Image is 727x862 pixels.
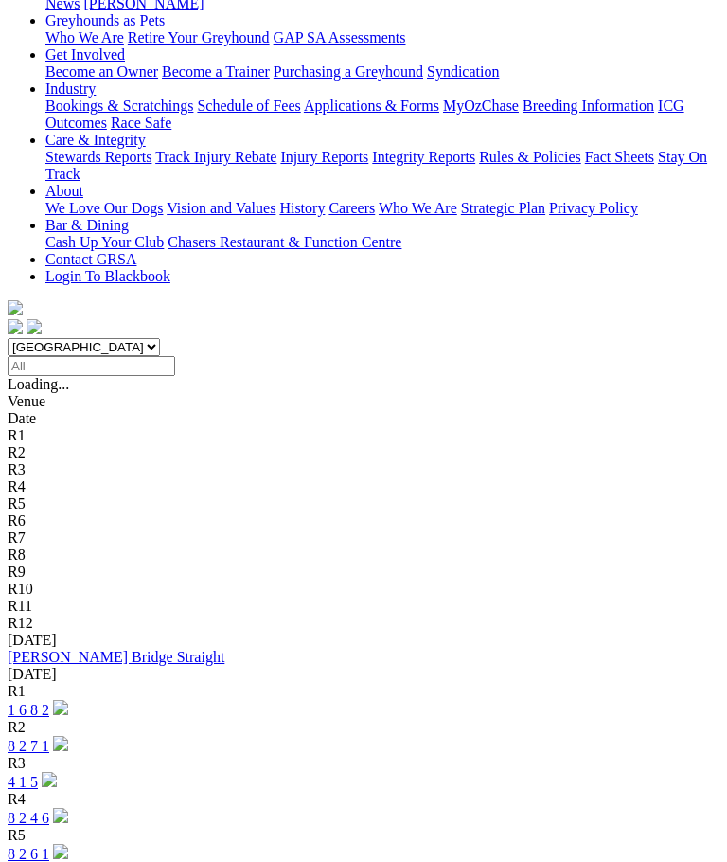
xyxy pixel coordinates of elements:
a: Bookings & Scratchings [45,98,193,114]
div: R1 [8,427,719,444]
a: Careers [328,200,375,216]
a: Track Injury Rebate [155,149,276,165]
a: Become a Trainer [162,63,270,80]
a: GAP SA Assessments [274,29,406,45]
a: Race Safe [111,115,171,131]
img: play-circle.svg [53,844,68,859]
div: R9 [8,564,719,581]
div: R4 [8,478,719,495]
a: Fact Sheets [585,149,654,165]
a: Who We Are [379,200,457,216]
a: About [45,183,83,199]
div: R2 [8,719,719,736]
div: R3 [8,755,719,772]
div: R1 [8,683,719,700]
a: MyOzChase [443,98,519,114]
span: Loading... [8,376,69,392]
a: History [279,200,325,216]
img: play-circle.svg [42,772,57,787]
a: Breeding Information [523,98,654,114]
a: Schedule of Fees [197,98,300,114]
a: We Love Our Dogs [45,200,163,216]
input: Select date [8,356,175,376]
div: Bar & Dining [45,234,719,251]
div: R12 [8,615,719,632]
a: Stay On Track [45,149,707,182]
a: Get Involved [45,46,125,63]
a: Contact GRSA [45,251,136,267]
img: play-circle.svg [53,808,68,823]
img: facebook.svg [8,319,23,334]
a: Syndication [427,63,499,80]
a: ICG Outcomes [45,98,684,131]
div: [DATE] [8,666,719,683]
div: R10 [8,581,719,598]
div: R5 [8,495,719,512]
img: twitter.svg [27,319,42,334]
div: About [45,200,719,217]
a: 4 1 5 [8,774,38,790]
a: [PERSON_NAME] Bridge Straight [8,649,224,665]
div: [DATE] [8,632,719,649]
a: 8 2 6 1 [8,846,49,862]
img: logo-grsa-white.png [8,300,23,315]
a: Applications & Forms [304,98,439,114]
a: Retire Your Greyhound [128,29,270,45]
a: Cash Up Your Club [45,234,164,250]
a: 1 6 8 2 [8,702,49,718]
a: Rules & Policies [479,149,581,165]
a: Injury Reports [280,149,368,165]
div: Date [8,410,719,427]
div: R5 [8,827,719,844]
div: R3 [8,461,719,478]
div: Get Involved [45,63,719,81]
a: 8 2 7 1 [8,738,49,754]
a: Strategic Plan [461,200,545,216]
a: Login To Blackbook [45,268,170,284]
a: Integrity Reports [372,149,475,165]
a: Privacy Policy [549,200,638,216]
a: Purchasing a Greyhound [274,63,423,80]
a: Care & Integrity [45,132,146,148]
div: R6 [8,512,719,530]
div: R4 [8,791,719,808]
a: Industry [45,81,96,97]
a: Who We Are [45,29,124,45]
div: R8 [8,547,719,564]
div: R2 [8,444,719,461]
div: Venue [8,393,719,410]
a: Greyhounds as Pets [45,12,165,28]
img: play-circle.svg [53,700,68,715]
div: Industry [45,98,719,132]
a: Vision and Values [167,200,275,216]
div: Greyhounds as Pets [45,29,719,46]
img: play-circle.svg [53,736,68,751]
a: Become an Owner [45,63,158,80]
a: 8 2 4 6 [8,810,49,826]
div: R7 [8,530,719,547]
div: Care & Integrity [45,149,719,183]
a: Stewards Reports [45,149,151,165]
a: Chasers Restaurant & Function Centre [168,234,401,250]
a: Bar & Dining [45,217,129,233]
div: R11 [8,598,719,615]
